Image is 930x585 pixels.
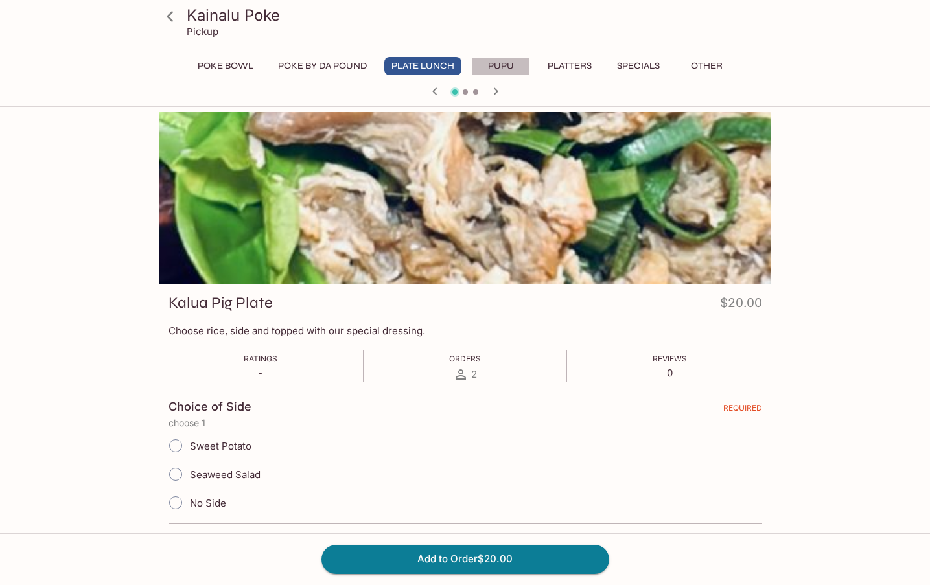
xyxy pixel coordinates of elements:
span: REQUIRED [723,403,762,418]
span: Ratings [244,354,277,363]
h4: Choice of Side [169,400,251,414]
button: Pupu [472,57,530,75]
p: - [244,367,277,379]
button: Plate Lunch [384,57,461,75]
button: Specials [609,57,668,75]
button: Poke By Da Pound [271,57,374,75]
span: Reviews [653,354,687,363]
h3: Kalua Pig Plate [169,293,273,313]
span: 2 [471,368,477,380]
button: Platters [541,57,599,75]
button: Other [678,57,736,75]
button: Poke Bowl [191,57,261,75]
p: Pickup [187,25,218,38]
span: No Side [190,497,226,509]
span: Sweet Potato [190,440,251,452]
p: 0 [653,367,687,379]
span: Orders [449,354,481,363]
button: Add to Order$20.00 [321,545,609,573]
div: Kalua Pig Plate [159,112,771,284]
p: Choose rice, side and topped with our special dressing. [169,325,762,337]
h3: Kainalu Poke [187,5,766,25]
h4: $20.00 [720,293,762,318]
p: choose 1 [169,418,762,428]
span: Seaweed Salad [190,468,261,481]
